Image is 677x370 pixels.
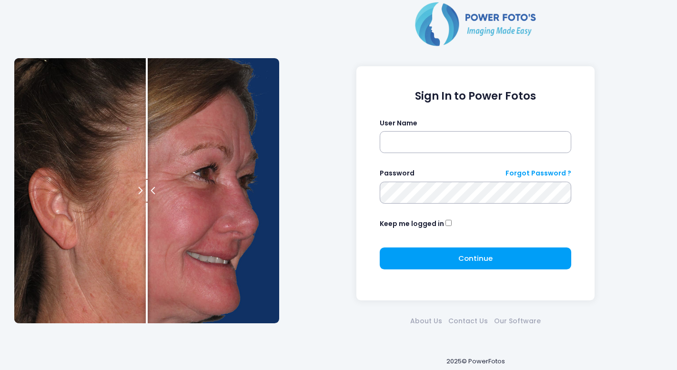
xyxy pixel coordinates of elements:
a: Forgot Password ? [505,168,571,178]
button: Continue [380,247,572,269]
label: User Name [380,118,417,128]
a: About Us [407,316,445,326]
span: Continue [458,253,493,263]
label: Password [380,168,414,178]
a: Contact Us [445,316,491,326]
a: Our Software [491,316,544,326]
h1: Sign In to Power Fotos [380,90,572,103]
label: Keep me logged in [380,219,444,229]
